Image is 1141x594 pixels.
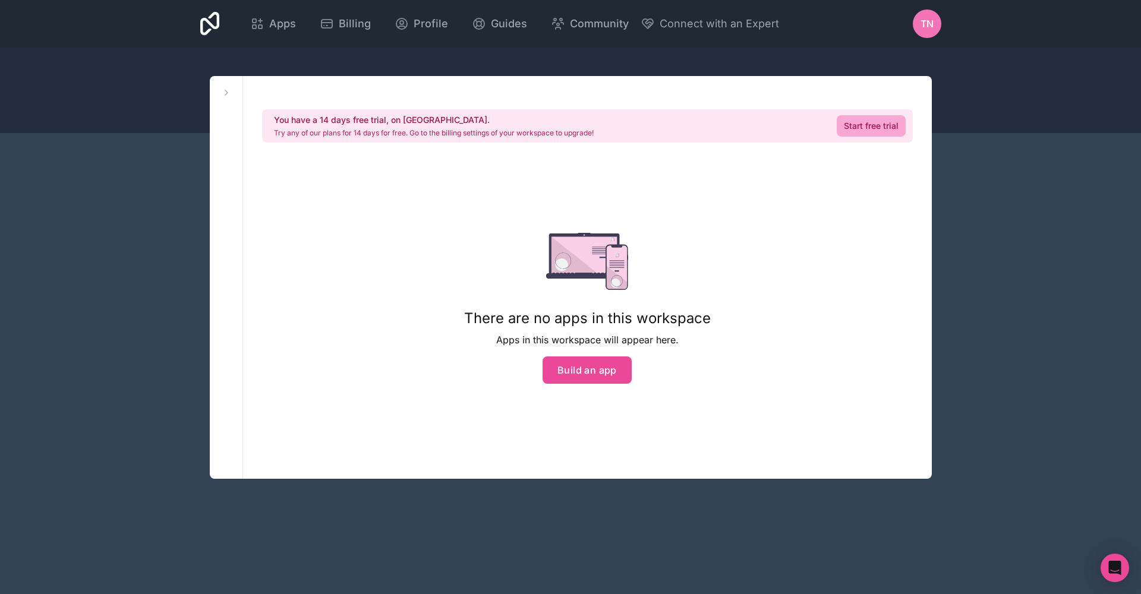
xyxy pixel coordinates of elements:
[274,114,594,126] h2: You have a 14 days free trial, on [GEOGRAPHIC_DATA].
[921,17,934,31] span: TN
[541,11,638,37] a: Community
[241,11,305,37] a: Apps
[414,15,448,32] span: Profile
[385,11,458,37] a: Profile
[641,15,779,32] button: Connect with an Expert
[546,233,629,290] img: empty state
[570,15,629,32] span: Community
[660,15,779,32] span: Connect with an Expert
[464,309,711,328] h1: There are no apps in this workspace
[462,11,537,37] a: Guides
[543,356,632,384] button: Build an app
[269,15,296,32] span: Apps
[464,333,711,347] p: Apps in this workspace will appear here.
[1101,554,1129,582] div: Open Intercom Messenger
[339,15,371,32] span: Billing
[491,15,527,32] span: Guides
[274,128,594,138] p: Try any of our plans for 14 days for free. Go to the billing settings of your workspace to upgrade!
[837,115,906,137] a: Start free trial
[310,11,380,37] a: Billing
